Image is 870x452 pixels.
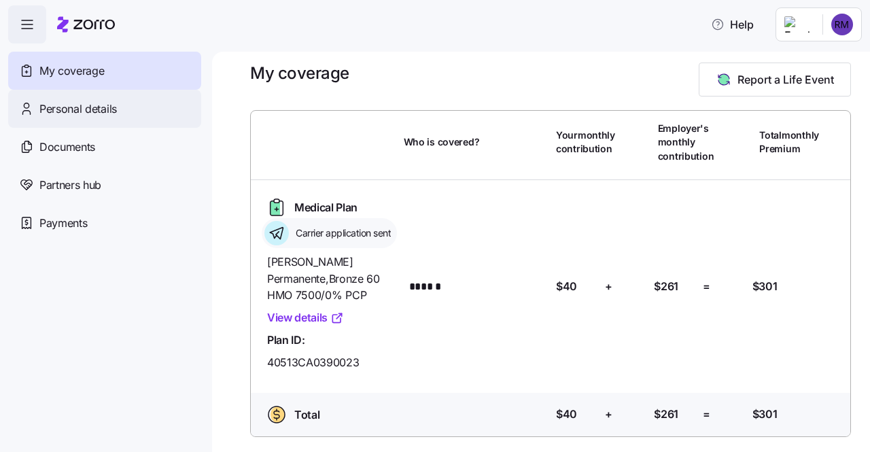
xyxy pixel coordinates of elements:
a: Partners hub [8,166,201,204]
span: Employer's monthly contribution [658,122,714,163]
span: + [605,278,612,295]
button: Help [700,11,765,38]
span: $40 [556,278,577,295]
span: $40 [556,406,577,423]
span: Plan ID: [267,332,304,349]
span: Your monthly contribution [556,128,615,156]
a: View details [267,309,344,326]
span: Help [711,16,754,33]
button: Report a Life Event [699,63,851,97]
span: = [703,406,710,423]
span: Carrier application sent [292,226,391,240]
span: $301 [752,406,778,423]
span: Total [294,406,319,423]
a: Documents [8,128,201,166]
span: $261 [654,278,678,295]
span: Report a Life Event [737,71,834,88]
span: + [605,406,612,423]
span: Medical Plan [294,199,358,216]
span: Payments [39,215,87,232]
span: Documents [39,139,95,156]
a: Payments [8,204,201,242]
img: Employer logo [784,16,812,33]
a: Personal details [8,90,201,128]
span: Who is covered? [404,135,480,149]
span: Total monthly Premium [759,128,819,156]
span: $301 [752,278,778,295]
span: Personal details [39,101,117,118]
span: [PERSON_NAME] Permanente , Bronze 60 HMO 7500/0% PCP [267,254,393,304]
img: 473deb653e561064bc2ae39ce59bbc6d [831,14,853,35]
span: $261 [654,406,678,423]
span: My coverage [39,63,104,80]
h1: My coverage [250,63,349,84]
a: My coverage [8,52,201,90]
span: Partners hub [39,177,101,194]
span: = [703,278,710,295]
span: 40513CA0390023 [267,354,360,371]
